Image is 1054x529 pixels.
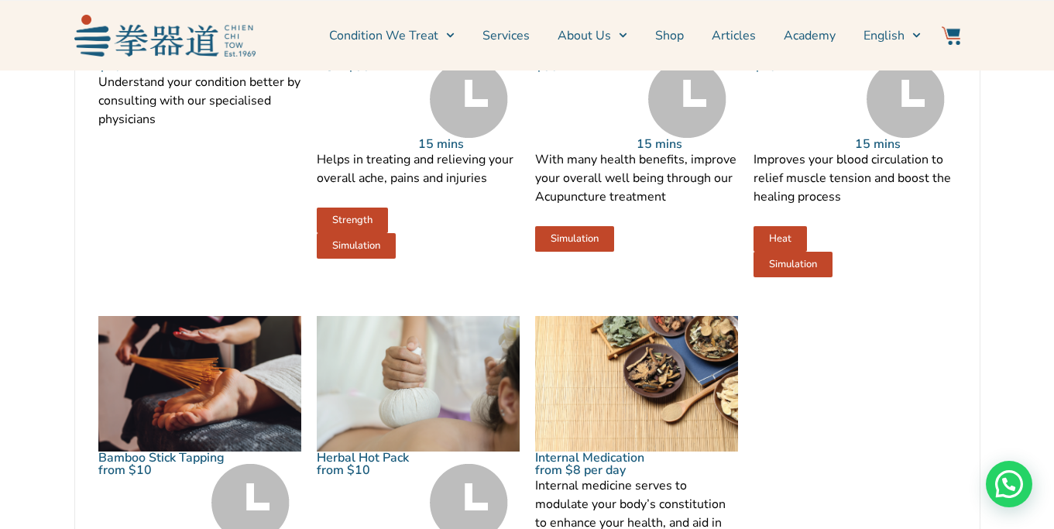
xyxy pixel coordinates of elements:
[769,259,817,270] span: Simulation
[535,464,637,476] p: from $8 per day
[863,26,905,45] span: English
[317,208,388,233] a: Strength
[317,60,418,73] p: from $55
[558,16,627,55] a: About Us
[754,226,807,252] a: Heat
[535,226,614,252] a: Simulation
[712,16,756,55] a: Articles
[98,73,301,129] p: Understand your condition better by consulting with our specialised physicians
[317,150,520,187] p: Helps in treating and relieving your overall ache, pains and injuries
[648,60,726,138] img: Time Grey
[98,464,200,476] p: from $10
[769,234,791,244] span: Heat
[535,449,644,466] a: Internal Medication
[535,60,637,73] p: $50
[329,16,455,55] a: Condition We Treat
[754,252,833,277] a: Simulation
[637,138,738,150] p: 15 mins
[867,60,945,138] img: Time Grey
[942,26,960,45] img: Website Icon-03
[551,234,599,244] span: Simulation
[332,215,373,225] span: Strength
[855,138,956,150] p: 15 mins
[863,16,921,55] a: English
[430,60,508,138] img: Time Grey
[482,16,530,55] a: Services
[418,138,520,150] p: 15 mins
[754,150,956,206] p: Improves your blood circulation to relief muscle tension and boost the healing process
[332,241,380,251] span: Simulation
[317,233,396,259] a: Simulation
[317,464,418,476] p: from $10
[98,449,225,466] a: Bamboo Stick Tapping
[784,16,836,55] a: Academy
[535,150,738,206] p: With many health benefits, improve your overall well being through our Acupuncture treatment
[655,16,684,55] a: Shop
[263,16,922,55] nav: Menu
[754,60,855,73] p: $40
[317,449,409,466] a: Herbal Hot Pack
